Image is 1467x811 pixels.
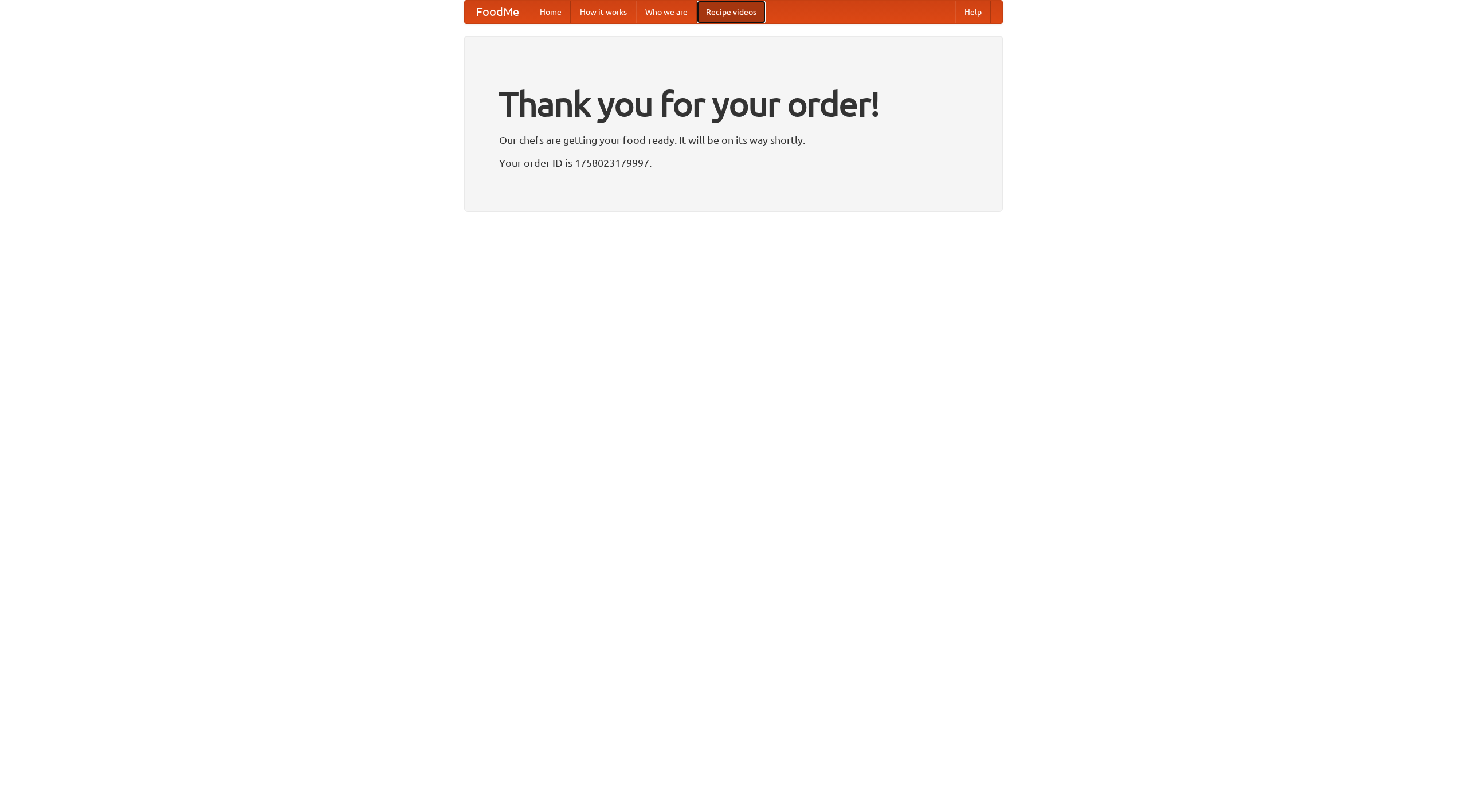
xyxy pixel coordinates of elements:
h1: Thank you for your order! [499,76,968,131]
a: Who we are [636,1,697,23]
a: Help [955,1,991,23]
a: Home [531,1,571,23]
a: FoodMe [465,1,531,23]
p: Your order ID is 1758023179997. [499,154,968,171]
a: Recipe videos [697,1,766,23]
a: How it works [571,1,636,23]
p: Our chefs are getting your food ready. It will be on its way shortly. [499,131,968,148]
